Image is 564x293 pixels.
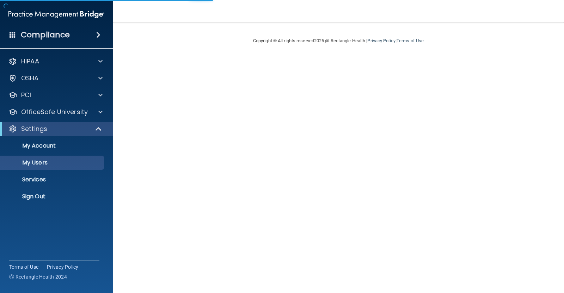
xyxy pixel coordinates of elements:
h4: Compliance [21,30,70,40]
div: Copyright © All rights reserved 2025 @ Rectangle Health | | [210,30,467,52]
a: PCI [8,91,103,99]
a: OfficeSafe University [8,108,103,116]
span: Ⓒ Rectangle Health 2024 [9,273,67,280]
p: Settings [21,125,47,133]
a: Terms of Use [397,38,424,43]
p: HIPAA [21,57,39,66]
img: PMB logo [8,7,104,21]
a: Terms of Use [9,263,38,270]
a: OSHA [8,74,103,82]
p: PCI [21,91,31,99]
p: My Account [5,142,101,149]
p: OfficeSafe University [21,108,88,116]
a: Privacy Policy [367,38,395,43]
p: My Users [5,159,101,166]
p: Services [5,176,101,183]
a: Privacy Policy [47,263,79,270]
a: HIPAA [8,57,103,66]
a: Settings [8,125,102,133]
p: OSHA [21,74,39,82]
p: Sign Out [5,193,101,200]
